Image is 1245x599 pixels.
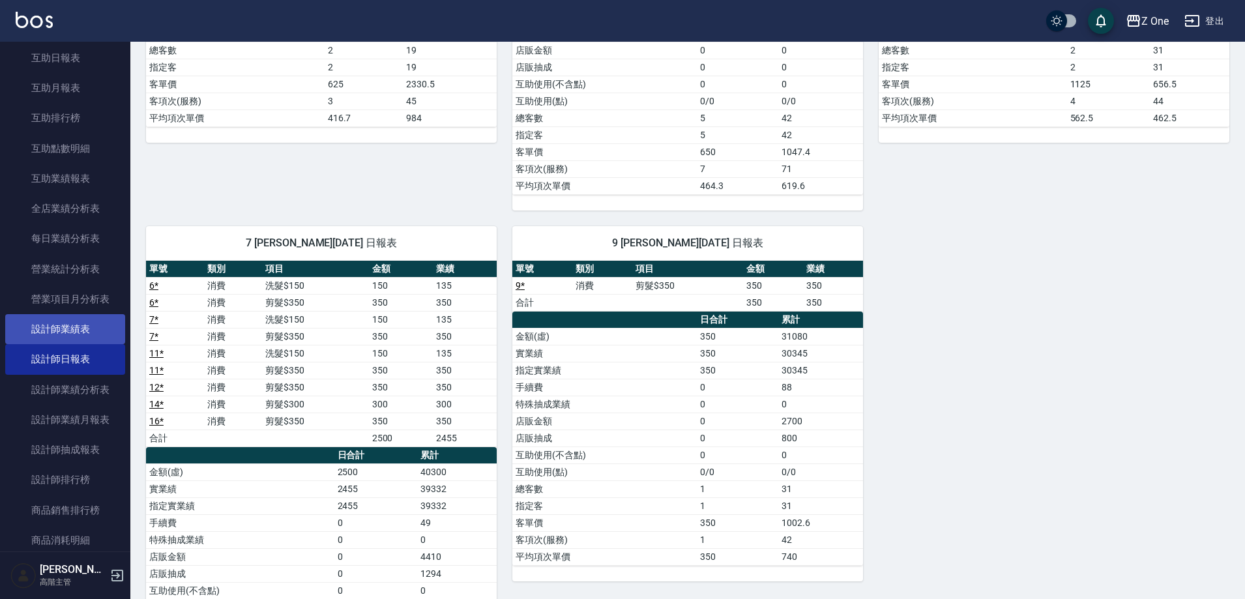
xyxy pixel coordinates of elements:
td: 19 [403,59,497,76]
td: 0/0 [697,463,778,480]
td: 350 [697,362,778,379]
a: 營業統計分析表 [5,254,125,284]
td: 平均項次單價 [879,110,1067,126]
td: 洗髮$150 [262,311,369,328]
th: 單號 [512,261,572,278]
td: 客項次(服務) [512,531,697,548]
td: 店販抽成 [512,59,697,76]
td: 625 [325,76,403,93]
td: 手續費 [512,379,697,396]
td: 0 [697,413,778,430]
td: 2500 [369,430,433,446]
td: 350 [697,548,778,565]
a: 互助排行榜 [5,103,125,133]
td: 656.5 [1150,76,1229,93]
td: 350 [433,379,497,396]
div: Z One [1141,13,1169,29]
td: 指定客 [879,59,1067,76]
td: 1 [697,497,778,514]
td: 洗髮$150 [262,345,369,362]
a: 商品消耗明細 [5,525,125,555]
td: 45 [403,93,497,110]
td: 消費 [204,328,262,345]
td: 350 [433,294,497,311]
td: 5 [697,126,778,143]
td: 4410 [417,548,497,565]
td: 350 [433,328,497,345]
td: 互助使用(點) [512,463,697,480]
td: 消費 [572,277,632,294]
th: 單號 [146,261,204,278]
td: 350 [369,362,433,379]
td: 剪髮$350 [262,379,369,396]
th: 累計 [778,312,863,329]
td: 71 [778,160,863,177]
td: 互助使用(點) [512,93,697,110]
a: 設計師日報表 [5,344,125,374]
td: 1002.6 [778,514,863,531]
td: 互助使用(不含點) [512,76,697,93]
td: 49 [417,514,497,531]
td: 31 [1150,42,1229,59]
td: 2455 [334,480,417,497]
td: 客單價 [146,76,325,93]
td: 平均項次單價 [146,110,325,126]
td: 平均項次單價 [512,177,697,194]
td: 消費 [204,311,262,328]
table: a dense table [512,312,863,566]
td: 350 [433,362,497,379]
th: 業績 [433,261,497,278]
td: 總客數 [879,42,1067,59]
td: 0 [334,548,417,565]
td: 30345 [778,362,863,379]
td: 0 [697,446,778,463]
td: 指定實業績 [512,362,697,379]
td: 350 [369,413,433,430]
td: 金額(虛) [146,463,334,480]
td: 店販金額 [146,548,334,565]
a: 互助點數明細 [5,134,125,164]
td: 135 [433,277,497,294]
th: 項目 [262,261,369,278]
td: 0/0 [697,93,778,110]
td: 462.5 [1150,110,1229,126]
th: 日合計 [697,312,778,329]
td: 0 [417,531,497,548]
td: 1125 [1067,76,1150,93]
td: 客項次(服務) [879,93,1067,110]
td: 0 [417,582,497,599]
td: 消費 [204,379,262,396]
a: 設計師業績月報表 [5,405,125,435]
a: 設計師業績表 [5,314,125,344]
td: 0 [697,396,778,413]
td: 消費 [204,345,262,362]
td: 135 [433,311,497,328]
td: 350 [743,294,803,311]
td: 指定客 [512,126,697,143]
td: 消費 [204,277,262,294]
span: 7 [PERSON_NAME][DATE] 日報表 [162,237,481,250]
td: 1047.4 [778,143,863,160]
td: 0 [334,514,417,531]
td: 0 [778,396,863,413]
td: 店販金額 [512,413,697,430]
td: 0 [778,59,863,76]
td: 客單價 [879,76,1067,93]
td: 39332 [417,480,497,497]
td: 350 [369,294,433,311]
td: 350 [369,328,433,345]
td: 總客數 [146,42,325,59]
h5: [PERSON_NAME] [40,563,106,576]
td: 剪髮$350 [262,362,369,379]
td: 剪髮$350 [262,294,369,311]
td: 2700 [778,413,863,430]
td: 416.7 [325,110,403,126]
td: 互助使用(不含點) [146,582,334,599]
td: 5 [697,110,778,126]
td: 2455 [334,497,417,514]
td: 2 [325,59,403,76]
a: 互助業績報表 [5,164,125,194]
td: 特殊抽成業績 [512,396,697,413]
td: 0 [778,446,863,463]
td: 0 [778,76,863,93]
